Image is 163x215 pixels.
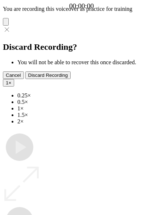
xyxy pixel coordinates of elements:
h2: Discard Recording? [3,42,160,52]
span: 1 [6,80,8,85]
li: 0.25× [17,92,160,99]
li: You will not be able to recover this once discarded. [17,59,160,66]
li: 2× [17,118,160,125]
li: 0.5× [17,99,160,105]
button: Discard Recording [25,71,71,79]
button: 1× [3,79,14,87]
li: 1× [17,105,160,112]
a: 00:00:00 [69,2,94,10]
button: Cancel [3,71,24,79]
p: You are recording this voiceover as practice for training [3,6,160,12]
li: 1.5× [17,112,160,118]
